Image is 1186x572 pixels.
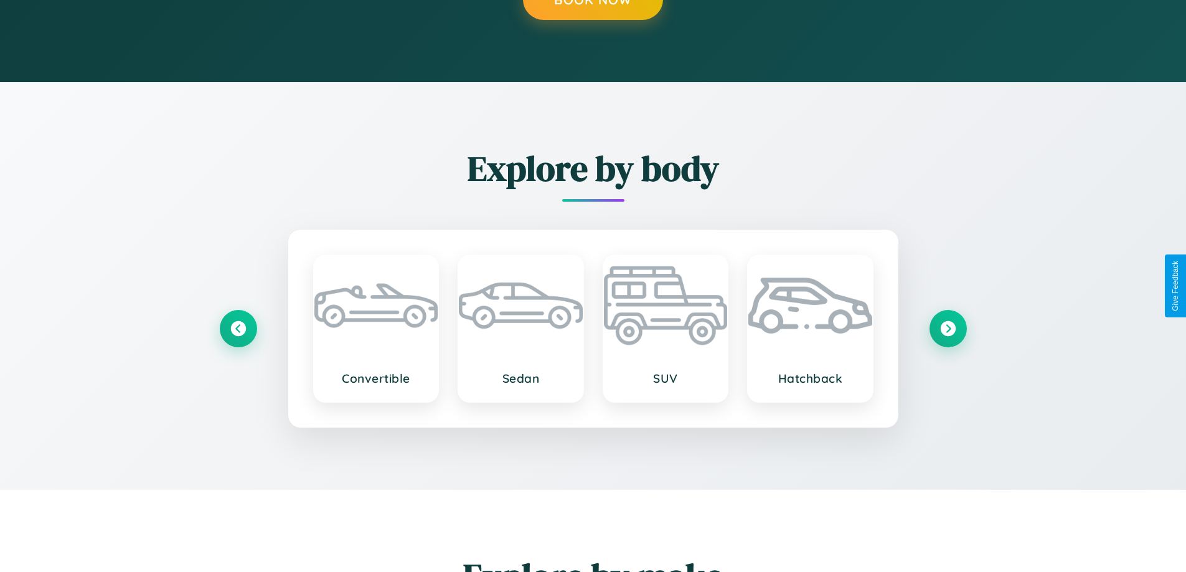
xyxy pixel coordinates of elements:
[761,371,860,386] h3: Hatchback
[616,371,715,386] h3: SUV
[327,371,426,386] h3: Convertible
[471,371,570,386] h3: Sedan
[220,144,967,192] h2: Explore by body
[1171,261,1180,311] div: Give Feedback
